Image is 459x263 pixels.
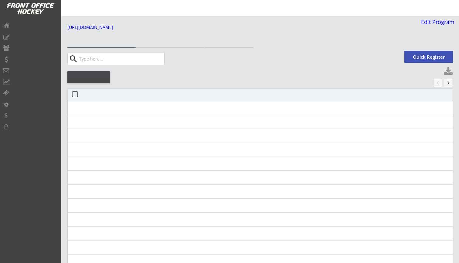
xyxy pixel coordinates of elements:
a: [URL][DOMAIN_NAME] [67,25,373,33]
a: Edit Program [419,19,454,30]
button: keyboard_arrow_right [444,78,453,87]
input: Type here... [78,53,165,65]
div: [URL][DOMAIN_NAME] [67,25,373,29]
button: search [68,54,78,64]
button: Click to download full roster. Your browser settings may try to block it, check your security set... [444,67,453,76]
div: Edit Program [419,19,454,25]
button: chevron_left [433,78,442,87]
button: Quick Register [404,51,453,63]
